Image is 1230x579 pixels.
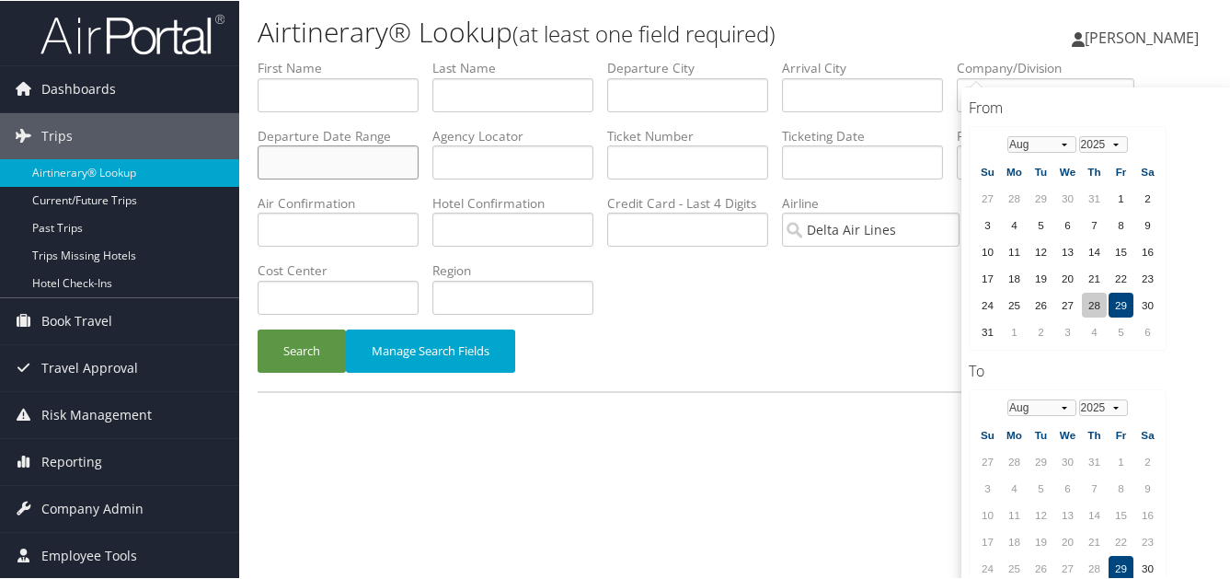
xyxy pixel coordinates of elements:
[258,58,432,76] label: First Name
[969,97,1167,117] h4: From
[1029,318,1053,343] td: 2
[1002,158,1027,183] th: Mo
[1082,318,1107,343] td: 4
[607,58,782,76] label: Departure City
[258,193,432,212] label: Air Confirmation
[969,360,1167,380] h4: To
[40,12,224,55] img: airportal-logo.png
[1135,502,1160,527] td: 16
[1002,318,1027,343] td: 1
[1055,502,1080,527] td: 13
[1082,212,1107,237] td: 7
[1029,502,1053,527] td: 12
[1002,502,1027,527] td: 11
[975,502,1000,527] td: 10
[1109,292,1133,317] td: 29
[1055,185,1080,210] td: 30
[1109,528,1133,553] td: 22
[1109,422,1133,446] th: Fr
[1109,212,1133,237] td: 8
[1109,475,1133,500] td: 8
[1085,27,1199,47] span: [PERSON_NAME]
[975,238,1000,263] td: 10
[1109,265,1133,290] td: 22
[1082,185,1107,210] td: 31
[1082,292,1107,317] td: 28
[1109,318,1133,343] td: 5
[957,58,1148,76] label: Company/Division
[1029,528,1053,553] td: 19
[1029,158,1053,183] th: Tu
[1029,422,1053,446] th: Tu
[1135,318,1160,343] td: 6
[1109,448,1133,473] td: 1
[1002,265,1027,290] td: 18
[41,112,73,158] span: Trips
[975,422,1000,446] th: Su
[1029,448,1053,473] td: 29
[1135,185,1160,210] td: 2
[1055,212,1080,237] td: 6
[1135,528,1160,553] td: 23
[1135,265,1160,290] td: 23
[41,438,102,484] span: Reporting
[975,292,1000,317] td: 24
[258,12,897,51] h1: Airtinerary® Lookup
[1029,475,1053,500] td: 5
[1082,502,1107,527] td: 14
[1055,265,1080,290] td: 20
[1135,212,1160,237] td: 9
[975,448,1000,473] td: 27
[975,528,1000,553] td: 17
[1082,238,1107,263] td: 14
[957,126,1132,145] label: Flight Number
[1055,292,1080,317] td: 27
[1135,158,1160,183] th: Sa
[432,126,607,145] label: Agency Locator
[975,265,1000,290] td: 17
[1002,422,1027,446] th: Mo
[607,193,782,212] label: Credit Card - Last 4 Digits
[1055,318,1080,343] td: 3
[1135,292,1160,317] td: 30
[975,212,1000,237] td: 3
[1082,448,1107,473] td: 31
[1055,448,1080,473] td: 30
[432,58,607,76] label: Last Name
[512,17,776,48] small: (at least one field required)
[1135,448,1160,473] td: 2
[1082,422,1107,446] th: Th
[1029,238,1053,263] td: 12
[1055,422,1080,446] th: We
[1109,185,1133,210] td: 1
[346,329,515,372] button: Manage Search Fields
[607,126,782,145] label: Ticket Number
[1135,422,1160,446] th: Sa
[1082,158,1107,183] th: Th
[1002,528,1027,553] td: 18
[1109,502,1133,527] td: 15
[41,532,137,578] span: Employee Tools
[41,391,152,437] span: Risk Management
[41,344,138,390] span: Travel Approval
[782,126,957,145] label: Ticketing Date
[1082,528,1107,553] td: 21
[1002,448,1027,473] td: 28
[1072,9,1217,64] a: [PERSON_NAME]
[258,329,346,372] button: Search
[1029,265,1053,290] td: 19
[258,126,432,145] label: Departure Date Range
[1055,158,1080,183] th: We
[1002,292,1027,317] td: 25
[1002,212,1027,237] td: 4
[1135,475,1160,500] td: 9
[1002,475,1027,500] td: 4
[1002,185,1027,210] td: 28
[432,261,607,279] label: Region
[1029,185,1053,210] td: 29
[1055,238,1080,263] td: 13
[1002,238,1027,263] td: 11
[975,318,1000,343] td: 31
[41,65,116,111] span: Dashboards
[432,193,607,212] label: Hotel Confirmation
